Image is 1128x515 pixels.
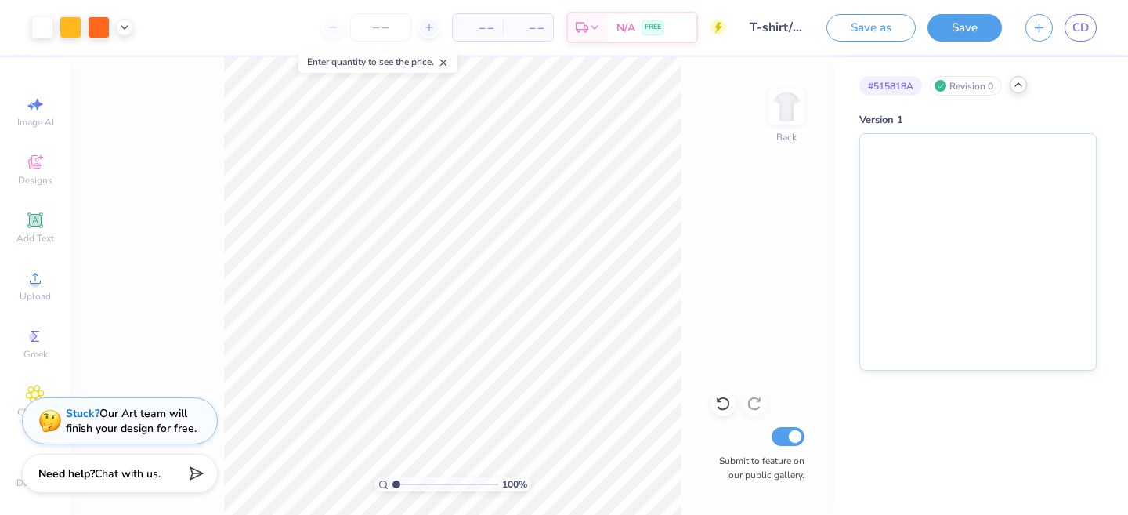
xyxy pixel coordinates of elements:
span: Designs [18,174,52,187]
span: N/A [616,20,635,36]
span: – – [512,20,544,36]
strong: Need help? [38,466,95,481]
input: – – [350,13,411,42]
input: Untitled Design [738,12,815,43]
span: Image AI [17,116,54,129]
button: Save as [826,14,916,42]
div: Enter quantity to see the price. [298,51,457,73]
span: FREE [645,22,661,33]
span: Add Text [16,232,54,245]
label: Submit to feature on our public gallery. [710,454,804,482]
span: Greek [23,348,48,361]
strong: Stuck? [66,406,99,421]
div: Our Art team will finish your design for free. [66,406,197,436]
button: Save [927,14,1002,42]
div: Version 1 [859,113,1097,129]
span: Chat with us. [95,466,161,481]
span: Decorate [16,477,54,489]
span: 100 % [502,477,527,491]
div: # 515818A [859,76,922,96]
div: Revision 0 [930,76,1002,96]
img: Version 1 [860,134,1096,370]
img: Back [771,91,802,122]
span: – – [462,20,493,36]
a: CD [1065,14,1097,42]
span: Upload [20,290,51,303]
div: Back [776,130,797,144]
span: Clipart & logos [8,406,63,431]
span: CD [1072,19,1089,37]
